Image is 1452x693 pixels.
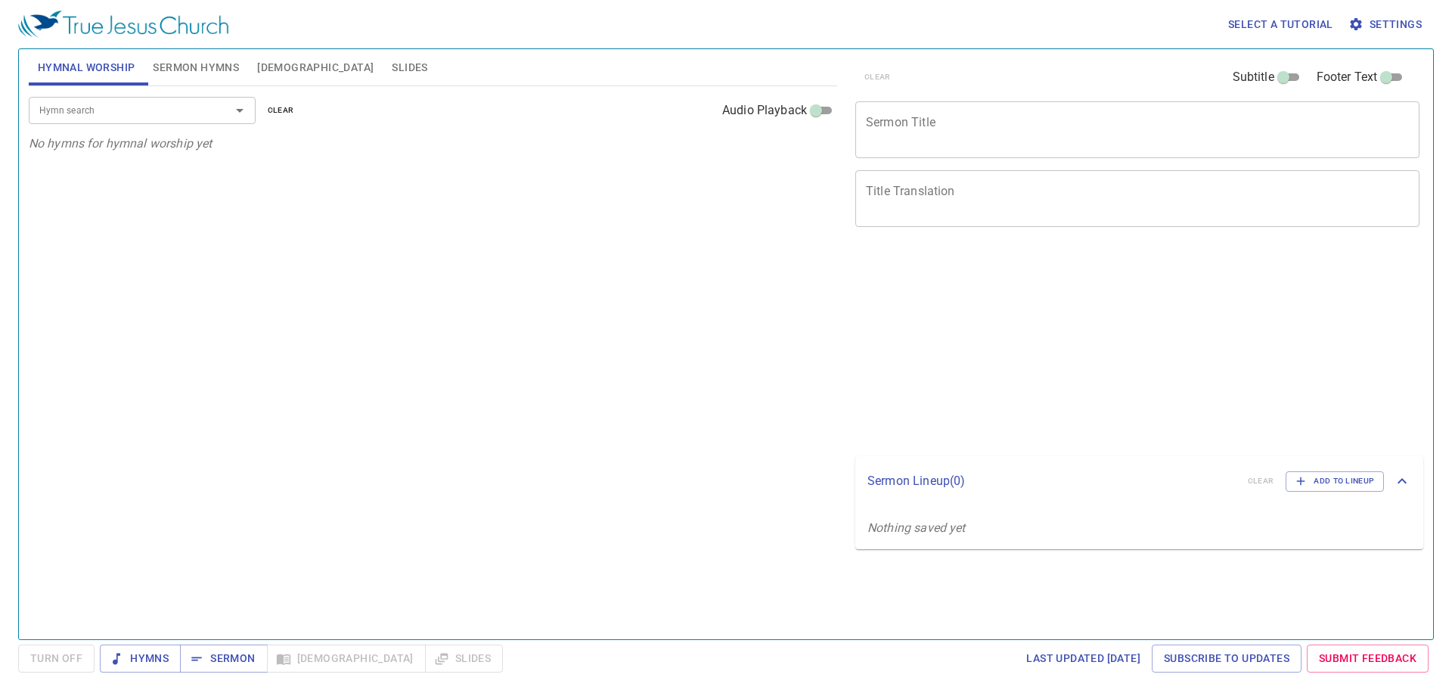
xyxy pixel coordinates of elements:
[229,100,250,121] button: Open
[259,101,303,120] button: clear
[100,645,181,673] button: Hymns
[18,11,228,38] img: True Jesus Church
[1307,645,1429,673] a: Submit Feedback
[1233,68,1274,86] span: Subtitle
[1152,645,1302,673] a: Subscribe to Updates
[38,58,135,77] span: Hymnal Worship
[1286,471,1384,491] button: Add to Lineup
[867,521,966,535] i: Nothing saved yet
[392,58,427,77] span: Slides
[1319,649,1416,668] span: Submit Feedback
[1351,15,1422,34] span: Settings
[1345,11,1428,39] button: Settings
[849,243,1308,451] iframe: from-child
[180,645,267,673] button: Sermon
[112,649,169,668] span: Hymns
[1295,474,1374,488] span: Add to Lineup
[1020,645,1146,673] a: Last updated [DATE]
[29,136,213,151] i: No hymns for hymnal worship yet
[1317,68,1378,86] span: Footer Text
[257,58,374,77] span: [DEMOGRAPHIC_DATA]
[153,58,239,77] span: Sermon Hymns
[268,104,294,117] span: clear
[722,101,807,120] span: Audio Playback
[192,649,255,668] span: Sermon
[1228,15,1333,34] span: Select a tutorial
[1164,649,1289,668] span: Subscribe to Updates
[855,456,1423,506] div: Sermon Lineup(0)clearAdd to Lineup
[867,472,1236,490] p: Sermon Lineup ( 0 )
[1026,649,1140,668] span: Last updated [DATE]
[1222,11,1339,39] button: Select a tutorial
